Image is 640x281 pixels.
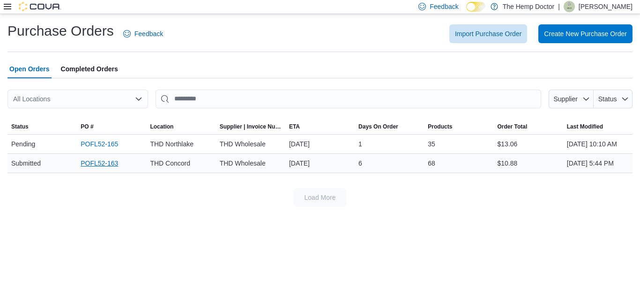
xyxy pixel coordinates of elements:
[579,1,633,12] p: [PERSON_NAME]
[77,119,146,134] button: PO #
[503,1,554,12] p: The Hemp Doctor
[150,138,193,150] span: THD Northlake
[150,123,173,130] div: Location
[119,24,167,43] a: Feedback
[455,29,521,38] span: Import Purchase Order
[563,119,633,134] button: Last Modified
[11,158,41,169] span: Submitted
[146,119,216,134] button: Location
[19,2,61,11] img: Cova
[81,158,118,169] a: POFL52-163
[449,24,527,43] button: Import Purchase Order
[289,123,300,130] span: ETA
[285,119,355,134] button: ETA
[150,158,190,169] span: THD Concord
[11,123,29,130] span: Status
[594,90,633,108] button: Status
[428,138,435,150] span: 35
[598,95,617,103] span: Status
[81,138,118,150] a: POFL52-165
[134,29,163,38] span: Feedback
[494,154,563,173] div: $10.88
[564,1,575,12] div: Kyle Gresham
[563,135,633,153] div: [DATE] 10:10 AM
[498,123,528,130] span: Order Total
[538,24,633,43] button: Create New Purchase Order
[567,123,603,130] span: Last Modified
[216,119,285,134] button: Supplier | Invoice Number
[558,1,560,12] p: |
[358,138,362,150] span: 1
[554,95,578,103] span: Supplier
[294,188,346,207] button: Load More
[285,154,355,173] div: [DATE]
[355,119,424,134] button: Days On Order
[9,60,50,78] span: Open Orders
[430,2,458,11] span: Feedback
[285,135,355,153] div: [DATE]
[428,158,435,169] span: 68
[220,123,282,130] span: Supplier | Invoice Number
[11,138,35,150] span: Pending
[358,123,398,130] span: Days On Order
[424,119,493,134] button: Products
[544,29,627,38] span: Create New Purchase Order
[305,193,336,202] span: Load More
[216,135,285,153] div: THD Wholesale
[563,154,633,173] div: [DATE] 5:44 PM
[7,22,114,40] h1: Purchase Orders
[7,119,77,134] button: Status
[428,123,452,130] span: Products
[81,123,93,130] span: PO #
[494,119,563,134] button: Order Total
[549,90,594,108] button: Supplier
[61,60,118,78] span: Completed Orders
[156,90,541,108] input: This is a search bar. After typing your query, hit enter to filter the results lower in the page.
[135,95,142,103] button: Open list of options
[466,2,486,12] input: Dark Mode
[358,158,362,169] span: 6
[216,154,285,173] div: THD Wholesale
[494,135,563,153] div: $13.06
